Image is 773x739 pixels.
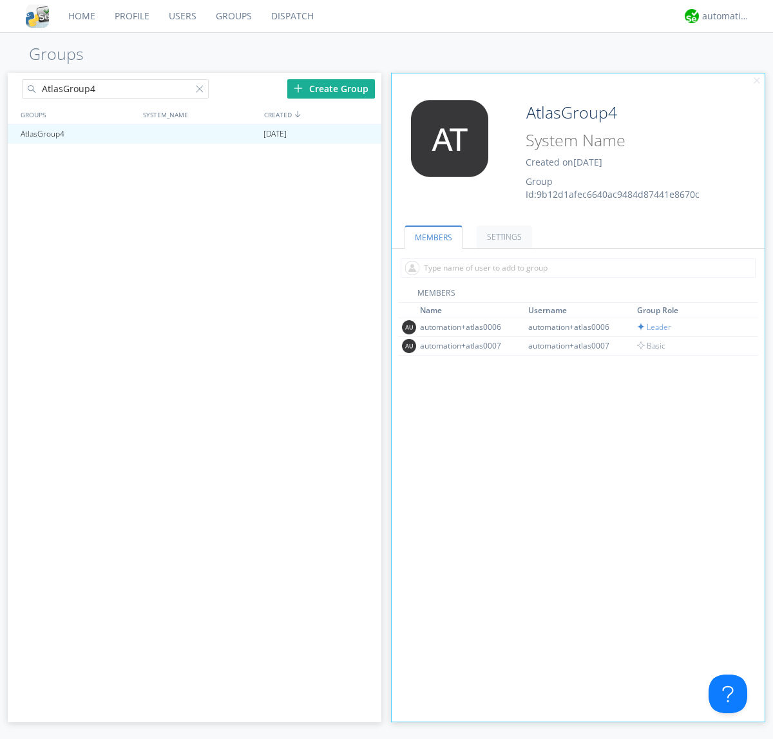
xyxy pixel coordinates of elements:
[401,100,498,177] img: 373638.png
[22,79,209,99] input: Search groups
[573,156,602,168] span: [DATE]
[521,128,729,153] input: System Name
[26,5,49,28] img: cddb5a64eb264b2086981ab96f4c1ba7
[528,340,625,351] div: automation+atlas0007
[637,340,665,351] span: Basic
[261,105,383,124] div: CREATED
[140,105,261,124] div: SYSTEM_NAME
[398,287,759,303] div: MEMBERS
[263,124,287,144] span: [DATE]
[420,322,517,332] div: automation+atlas0006
[685,9,699,23] img: d2d01cd9b4174d08988066c6d424eccd
[526,303,635,318] th: Toggle SortBy
[402,320,416,334] img: 373638.png
[294,84,303,93] img: plus.svg
[709,675,747,713] iframe: Toggle Customer Support
[418,303,527,318] th: Toggle SortBy
[420,340,517,351] div: automation+atlas0007
[17,124,138,144] div: AtlasGroup4
[635,303,744,318] th: Toggle SortBy
[401,258,756,278] input: Type name of user to add to group
[287,79,375,99] div: Create Group
[17,105,137,124] div: GROUPS
[752,77,761,86] img: cancel.svg
[702,10,750,23] div: automation+atlas
[8,124,381,144] a: AtlasGroup4[DATE]
[477,226,532,248] a: SETTINGS
[405,226,463,249] a: MEMBERS
[521,100,729,126] input: Group Name
[528,322,625,332] div: automation+atlas0006
[402,339,416,353] img: 373638.png
[637,322,671,332] span: Leader
[526,156,602,168] span: Created on
[526,175,700,200] span: Group Id: 9b12d1afec6640ac9484d87441e8670c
